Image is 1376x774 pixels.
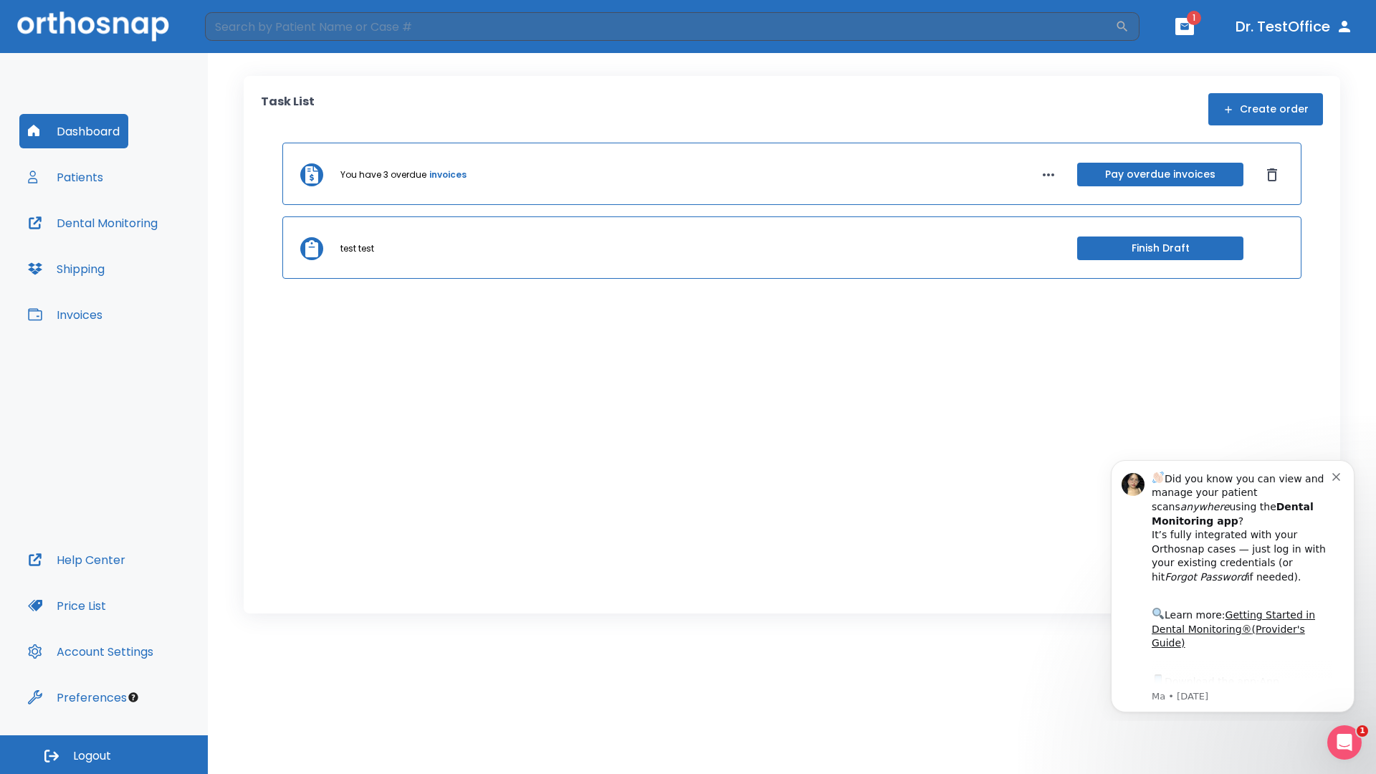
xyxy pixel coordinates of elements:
[19,160,112,194] button: Patients
[19,680,135,715] button: Preferences
[1077,236,1243,260] button: Finish Draft
[1077,163,1243,186] button: Pay overdue invoices
[1357,725,1368,737] span: 1
[19,206,166,240] button: Dental Monitoring
[19,588,115,623] button: Price List
[127,691,140,704] div: Tooltip anchor
[1089,447,1376,721] iframe: Intercom notifications message
[19,297,111,332] button: Invoices
[1230,14,1359,39] button: Dr. TestOffice
[19,252,113,286] button: Shipping
[17,11,169,41] img: Orthosnap
[62,243,243,256] p: Message from Ma, sent 6w ago
[19,543,134,577] button: Help Center
[19,114,128,148] button: Dashboard
[1327,725,1362,760] iframe: Intercom live chat
[19,634,162,669] button: Account Settings
[1208,93,1323,125] button: Create order
[73,748,111,764] span: Logout
[429,168,467,181] a: invoices
[62,225,243,298] div: Download the app: | ​ Let us know if you need help getting started!
[340,242,374,255] p: test test
[62,229,190,254] a: App Store
[261,93,315,125] p: Task List
[243,22,254,34] button: Dismiss notification
[1187,11,1201,25] span: 1
[1261,163,1284,186] button: Dismiss
[340,168,426,181] p: You have 3 overdue
[205,12,1115,41] input: Search by Patient Name or Case #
